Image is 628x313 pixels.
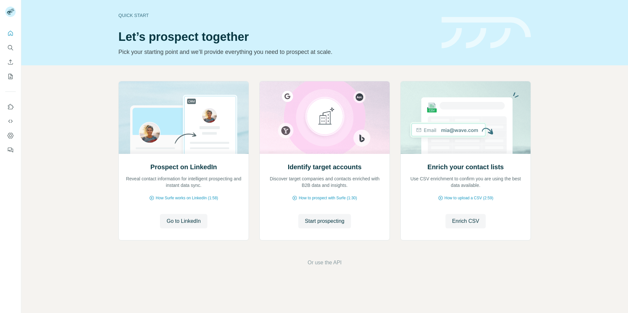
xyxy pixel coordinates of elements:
p: Pick your starting point and we’ll provide everything you need to prospect at scale. [118,47,434,57]
button: Feedback [5,144,16,156]
h1: Let’s prospect together [118,30,434,43]
img: Identify target accounts [259,81,390,154]
button: Quick start [5,27,16,39]
button: Enrich CSV [5,56,16,68]
button: Dashboard [5,130,16,141]
span: Go to LinkedIn [166,217,201,225]
p: Reveal contact information for intelligent prospecting and instant data sync. [125,175,242,189]
h2: Prospect on LinkedIn [150,162,217,172]
p: Discover target companies and contacts enriched with B2B data and insights. [266,175,383,189]
span: How Surfe works on LinkedIn (1:58) [156,195,218,201]
button: My lists [5,71,16,82]
button: Search [5,42,16,54]
span: Start prospecting [305,217,344,225]
button: Use Surfe API [5,115,16,127]
div: Quick start [118,12,434,19]
h2: Identify target accounts [288,162,362,172]
button: Go to LinkedIn [160,214,207,228]
img: banner [442,17,531,49]
p: Use CSV enrichment to confirm you are using the best data available. [407,175,524,189]
img: Prospect on LinkedIn [118,81,249,154]
span: Enrich CSV [452,217,479,225]
span: How to upload a CSV (2:59) [445,195,493,201]
button: Use Surfe on LinkedIn [5,101,16,113]
button: Or use the API [307,259,341,267]
img: Enrich your contact lists [400,81,531,154]
h2: Enrich your contact lists [427,162,504,172]
button: Enrich CSV [445,214,486,228]
button: Start prospecting [298,214,351,228]
span: How to prospect with Surfe (1:30) [299,195,357,201]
